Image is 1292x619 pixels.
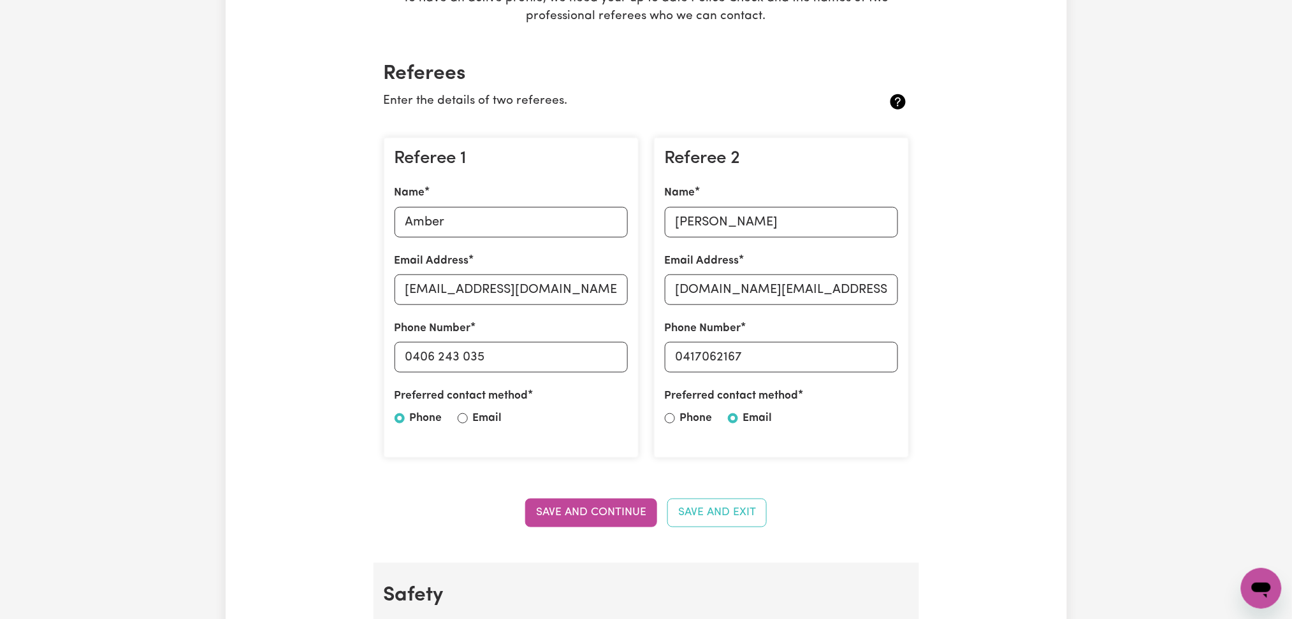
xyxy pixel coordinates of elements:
[665,185,695,201] label: Name
[395,388,528,404] label: Preferred contact method
[665,388,799,404] label: Preferred contact method
[665,148,898,170] h3: Referee 2
[384,62,909,86] h2: Referees
[743,410,773,427] label: Email
[395,253,469,269] label: Email Address
[384,583,909,608] h2: Safety
[395,320,471,337] label: Phone Number
[384,92,822,111] p: Enter the details of two referees.
[473,410,502,427] label: Email
[395,148,628,170] h3: Referee 1
[665,253,739,269] label: Email Address
[680,410,713,427] label: Phone
[1241,568,1282,609] iframe: Button to launch messaging window
[665,320,741,337] label: Phone Number
[395,185,425,201] label: Name
[667,499,767,527] button: Save and Exit
[525,499,657,527] button: Save and Continue
[410,410,442,427] label: Phone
